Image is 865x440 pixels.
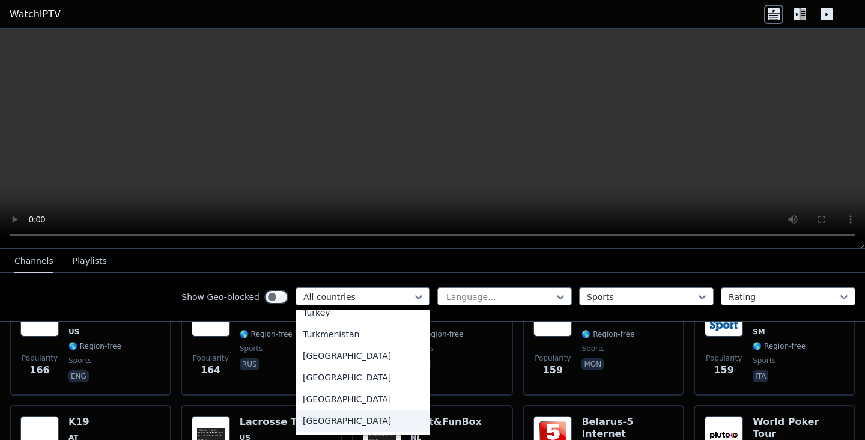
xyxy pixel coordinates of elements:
span: 159 [714,363,733,377]
p: rus [240,358,259,370]
p: mon [581,358,604,370]
span: Popularity [535,353,571,363]
div: [GEOGRAPHIC_DATA] [296,367,430,388]
span: sports [68,356,91,365]
span: sports [753,356,775,365]
a: WatchIPTV [10,7,61,22]
p: eng [68,370,89,382]
span: 🌎 Region-free [411,329,464,339]
span: Popularity [706,353,742,363]
span: 🌎 Region-free [753,341,806,351]
div: [GEOGRAPHIC_DATA] [296,345,430,367]
button: Channels [14,250,53,273]
p: ita [753,370,768,382]
button: Playlists [73,250,107,273]
span: SM [753,327,765,337]
span: 🌎 Region-free [240,329,293,339]
span: 159 [543,363,563,377]
div: Turkey [296,302,430,323]
div: [GEOGRAPHIC_DATA] [296,388,430,410]
div: Turkmenistan [296,323,430,345]
h6: World Poker Tour [753,416,845,440]
span: 166 [29,363,49,377]
span: 🌎 Region-free [68,341,121,351]
span: sports [581,344,604,353]
span: sports [240,344,263,353]
span: Popularity [22,353,58,363]
span: 🌎 Region-free [581,329,634,339]
label: Show Geo-blocked [181,291,259,303]
h6: K19 [68,416,121,428]
span: Popularity [193,353,229,363]
span: 164 [201,363,220,377]
h6: Lacrosse TV [240,416,305,428]
h6: Fast&FunBox [411,416,482,428]
span: US [68,327,79,337]
h6: Belarus-5 Internet [581,416,673,440]
div: [GEOGRAPHIC_DATA] [296,410,430,432]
